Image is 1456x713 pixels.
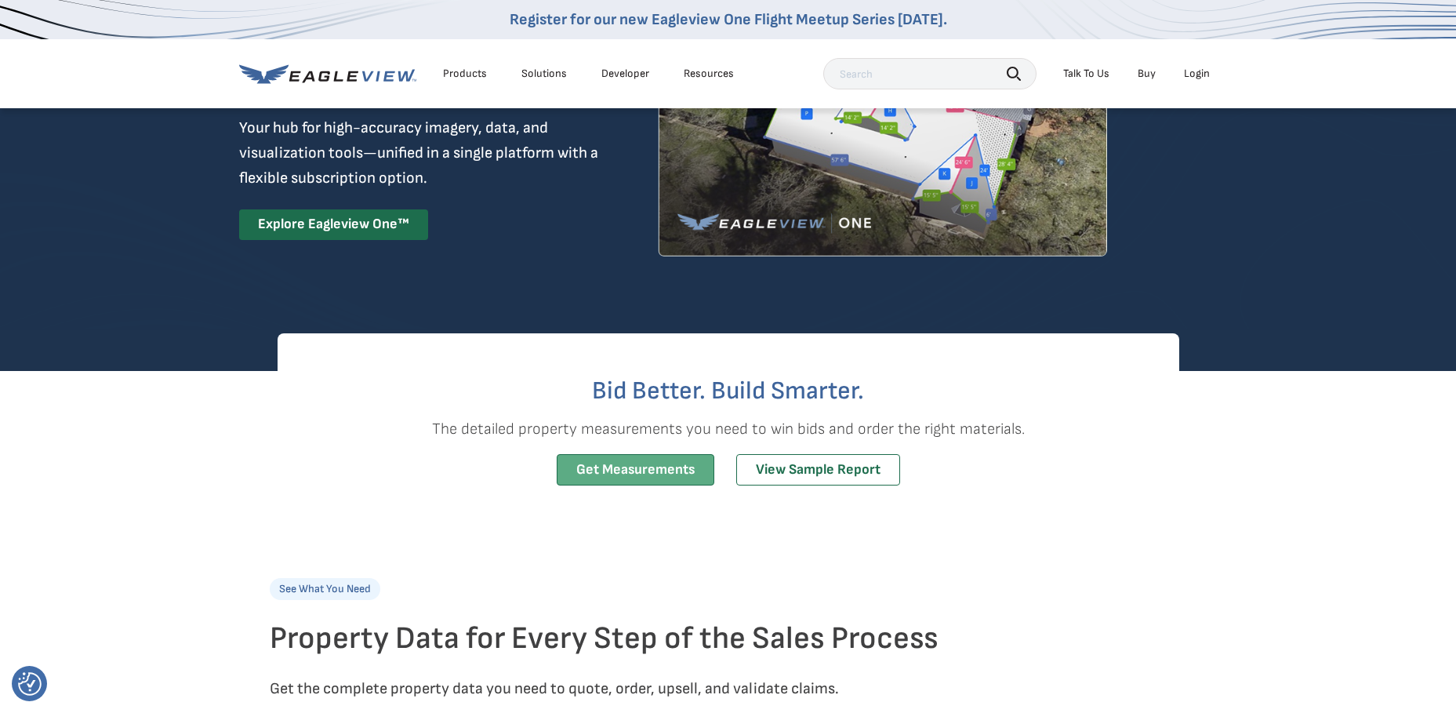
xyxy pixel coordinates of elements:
a: Developer [601,67,649,81]
div: Resources [684,67,734,81]
a: View Sample Report [736,454,900,486]
a: Register for our new Eagleview One Flight Meetup Series [DATE]. [510,10,947,29]
button: Consent Preferences [18,672,42,696]
div: Solutions [521,67,567,81]
p: Your hub for high-accuracy imagery, data, and visualization tools—unified in a single platform wi... [239,115,601,191]
h2: Bid Better. Build Smarter. [278,379,1179,404]
a: Get Measurements [557,454,714,486]
p: Get the complete property data you need to quote, order, upsell, and validate claims. [270,676,1187,701]
p: The detailed property measurements you need to win bids and order the right materials. [278,417,1179,442]
div: Login [1184,67,1210,81]
div: Talk To Us [1063,67,1109,81]
div: Products [443,67,487,81]
input: Search [823,58,1037,89]
h2: Property Data for Every Step of the Sales Process [270,620,1187,657]
img: Revisit consent button [18,672,42,696]
p: See What You Need [270,578,380,600]
a: Explore Eagleview One™ [239,209,428,240]
a: Buy [1138,67,1156,81]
